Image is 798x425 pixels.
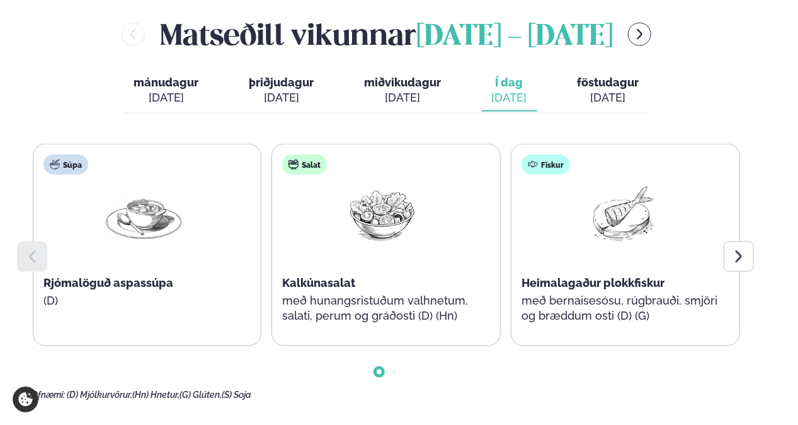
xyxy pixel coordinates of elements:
img: Fish.png [581,185,662,243]
button: þriðjudagur [DATE] [239,70,324,112]
p: (D) [43,293,244,308]
p: með hunangsristuðum valhnetum, salati, perum og gráðosti (D) (Hn) [282,293,482,323]
span: Í dag [492,75,527,90]
div: [DATE] [249,90,314,105]
span: [DATE] - [DATE] [416,23,613,51]
button: föstudagur [DATE] [567,70,649,112]
p: með bernaisesósu, rúgbrauði, smjöri og bræddum osti (D) (G) [522,293,722,323]
button: mánudagur [DATE] [124,70,209,112]
div: Súpa [43,154,88,175]
span: Heimalagaður plokkfiskur [522,276,664,289]
span: (Hn) Hnetur, [132,390,180,400]
button: menu-btn-left [122,23,145,46]
button: miðvikudagur [DATE] [355,70,452,112]
span: Rjómalöguð aspassúpa [43,276,173,289]
span: miðvikudagur [365,76,442,89]
button: menu-btn-right [628,23,651,46]
div: [DATE] [365,90,442,105]
span: Kalkúnasalat [282,276,355,289]
span: (S) Soja [222,390,251,400]
h2: Matseðill vikunnar [160,14,613,55]
div: [DATE] [578,90,639,105]
img: Salad.png [342,185,423,243]
div: [DATE] [492,90,527,105]
span: Go to slide 2 [392,370,397,375]
span: Ofnæmi: [31,390,65,400]
span: föstudagur [578,76,639,89]
div: Fiskur [522,154,570,175]
span: Go to slide 1 [377,370,382,375]
span: (G) Glúten, [180,390,222,400]
span: (D) Mjólkurvörur, [67,390,132,400]
span: þriðjudagur [249,76,314,89]
img: Soup.png [103,185,184,243]
button: Í dag [DATE] [482,70,537,112]
img: fish.svg [528,160,538,170]
div: [DATE] [134,90,199,105]
img: soup.svg [50,160,60,170]
div: Salat [282,154,327,175]
img: salad.svg [288,160,299,170]
span: mánudagur [134,76,199,89]
a: Cookie settings [13,387,38,412]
